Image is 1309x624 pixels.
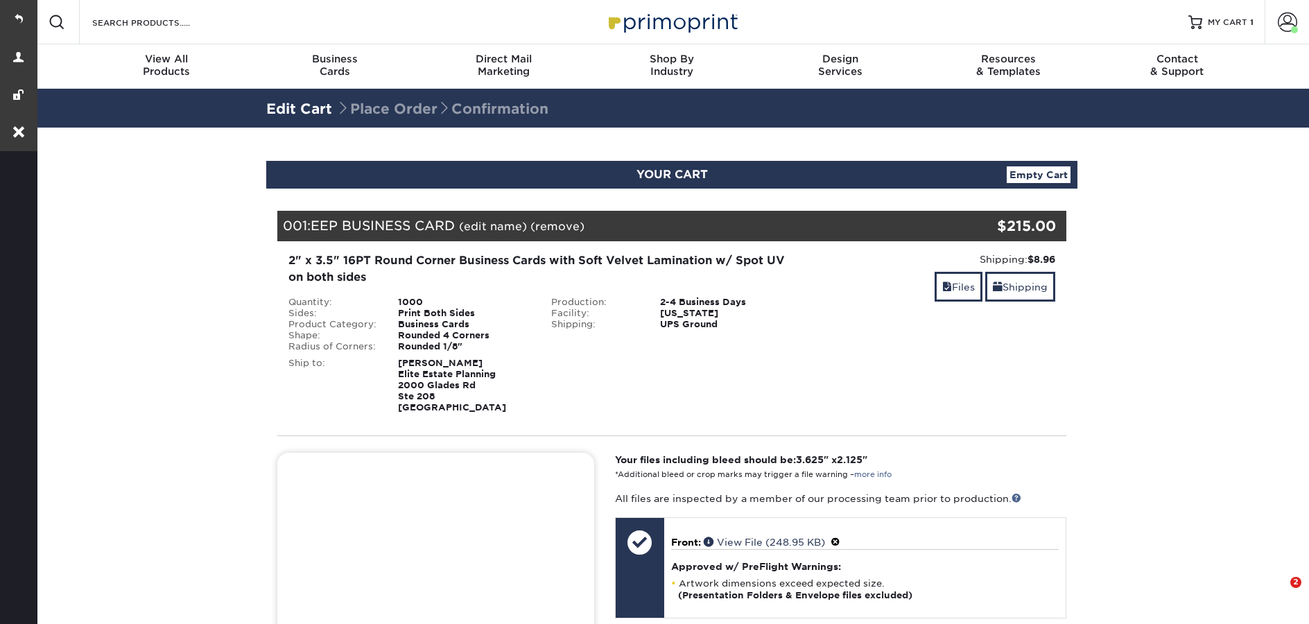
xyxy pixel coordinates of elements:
[671,537,701,548] span: Front:
[278,358,388,413] div: Ship to:
[388,319,541,330] div: Business Cards
[837,454,862,465] span: 2.125
[336,101,548,117] span: Place Order Confirmation
[278,330,388,341] div: Shape:
[1262,577,1295,610] iframe: Intercom live chat
[671,561,1059,572] h4: Approved w/ PreFlight Warnings:
[1250,17,1254,27] span: 1
[650,308,803,319] div: [US_STATE]
[588,53,756,78] div: Industry
[1093,44,1261,89] a: Contact& Support
[251,53,419,78] div: Cards
[278,319,388,330] div: Product Category:
[419,44,588,89] a: Direct MailMarketing
[704,537,825,548] a: View File (248.95 KB)
[541,319,650,330] div: Shipping:
[278,308,388,319] div: Sides:
[1290,577,1301,588] span: 2
[388,308,541,319] div: Print Both Sides
[588,53,756,65] span: Shop By
[678,590,912,600] strong: (Presentation Folders & Envelope files excluded)
[603,7,741,37] img: Primoprint
[83,53,251,78] div: Products
[993,281,1003,293] span: shipping
[277,211,935,241] div: 001:
[924,44,1093,89] a: Resources& Templates
[388,341,541,352] div: Rounded 1/8"
[83,53,251,65] span: View All
[388,297,541,308] div: 1000
[91,14,226,31] input: SEARCH PRODUCTS.....
[266,101,332,117] a: Edit Cart
[388,330,541,341] div: Rounded 4 Corners
[311,218,455,233] span: EEP BUSINESS CARD
[756,53,924,78] div: Services
[615,454,867,465] strong: Your files including bleed should be: " x "
[1093,53,1261,65] span: Contact
[588,44,756,89] a: Shop ByIndustry
[985,272,1055,302] a: Shipping
[541,297,650,308] div: Production:
[756,53,924,65] span: Design
[756,44,924,89] a: DesignServices
[935,216,1056,236] div: $215.00
[796,454,824,465] span: 3.625
[83,44,251,89] a: View AllProducts
[459,220,527,233] a: (edit name)
[615,492,1066,505] p: All files are inspected by a member of our processing team prior to production.
[924,53,1093,78] div: & Templates
[813,252,1055,266] div: Shipping:
[1032,308,1309,573] iframe: Intercom notifications message
[1028,254,1055,265] strong: $8.96
[671,578,1059,601] li: Artwork dimensions exceed expected size.
[278,297,388,308] div: Quantity:
[419,53,588,78] div: Marketing
[854,470,892,479] a: more info
[530,220,584,233] a: (remove)
[419,53,588,65] span: Direct Mail
[615,470,892,479] small: *Additional bleed or crop marks may trigger a file warning –
[398,358,506,413] strong: [PERSON_NAME] Elite Estate Planning 2000 Glades Rd Ste 208 [GEOGRAPHIC_DATA]
[650,297,803,308] div: 2-4 Business Days
[251,44,419,89] a: BusinessCards
[251,53,419,65] span: Business
[1093,53,1261,78] div: & Support
[942,281,952,293] span: files
[1007,166,1070,183] a: Empty Cart
[278,341,388,352] div: Radius of Corners:
[935,272,982,302] a: Files
[1208,17,1247,28] span: MY CART
[636,168,708,181] span: YOUR CART
[541,308,650,319] div: Facility:
[288,252,792,286] div: 2" x 3.5" 16PT Round Corner Business Cards with Soft Velvet Lamination w/ Spot UV on both sides
[650,319,803,330] div: UPS Ground
[924,53,1093,65] span: Resources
